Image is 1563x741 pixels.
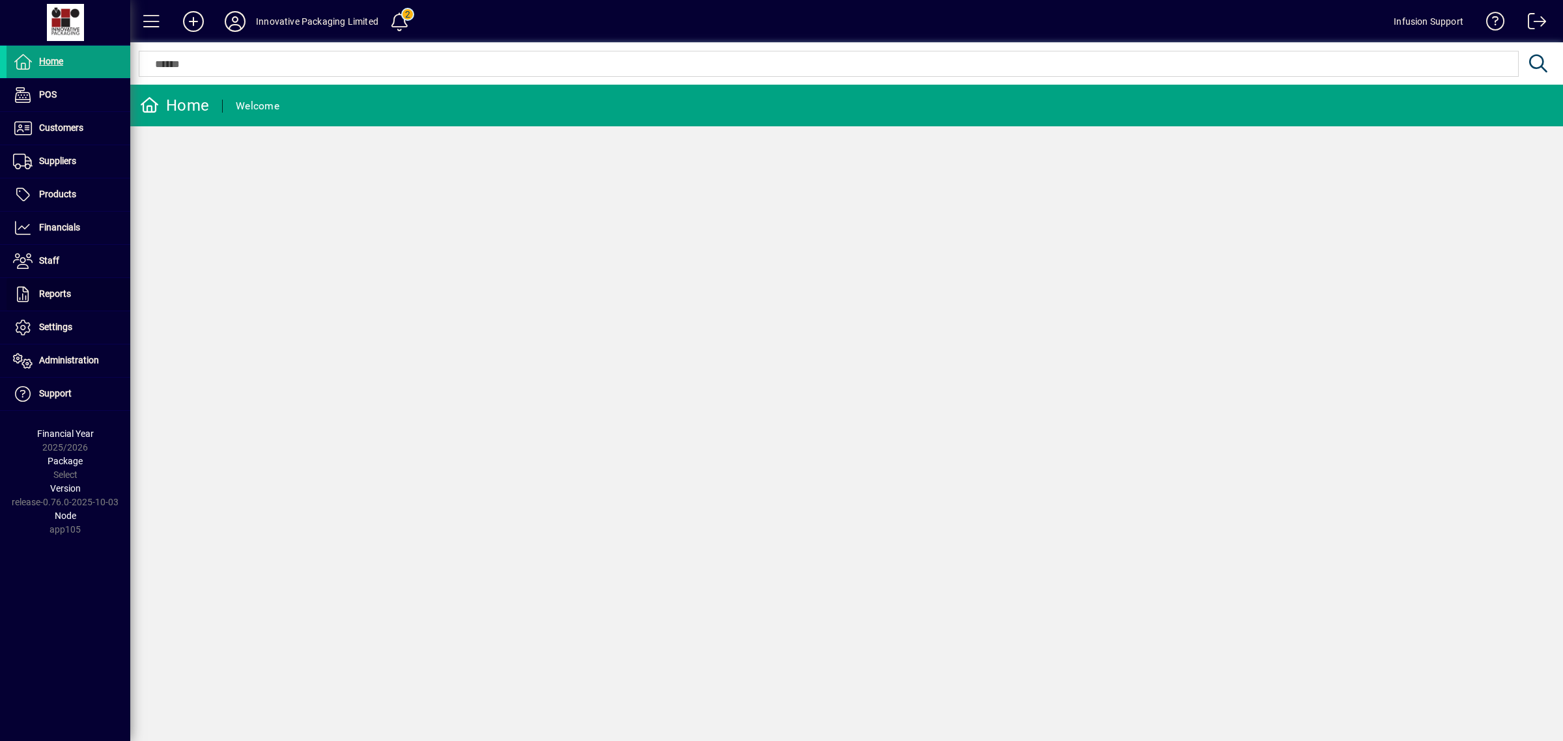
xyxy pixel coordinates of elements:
[39,355,99,365] span: Administration
[39,156,76,166] span: Suppliers
[1476,3,1505,45] a: Knowledge Base
[37,428,94,439] span: Financial Year
[39,388,72,398] span: Support
[55,510,76,521] span: Node
[39,322,72,332] span: Settings
[39,189,76,199] span: Products
[7,145,130,178] a: Suppliers
[173,10,214,33] button: Add
[39,255,59,266] span: Staff
[7,311,130,344] a: Settings
[1394,11,1463,32] div: Infusion Support
[7,112,130,145] a: Customers
[39,122,83,133] span: Customers
[7,212,130,244] a: Financials
[39,288,71,299] span: Reports
[7,245,130,277] a: Staff
[1518,3,1547,45] a: Logout
[39,56,63,66] span: Home
[214,10,256,33] button: Profile
[48,456,83,466] span: Package
[7,344,130,377] a: Administration
[39,89,57,100] span: POS
[50,483,81,494] span: Version
[7,178,130,211] a: Products
[39,222,80,232] span: Financials
[7,79,130,111] a: POS
[256,11,378,32] div: Innovative Packaging Limited
[7,378,130,410] a: Support
[236,96,279,117] div: Welcome
[140,95,209,116] div: Home
[7,278,130,311] a: Reports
